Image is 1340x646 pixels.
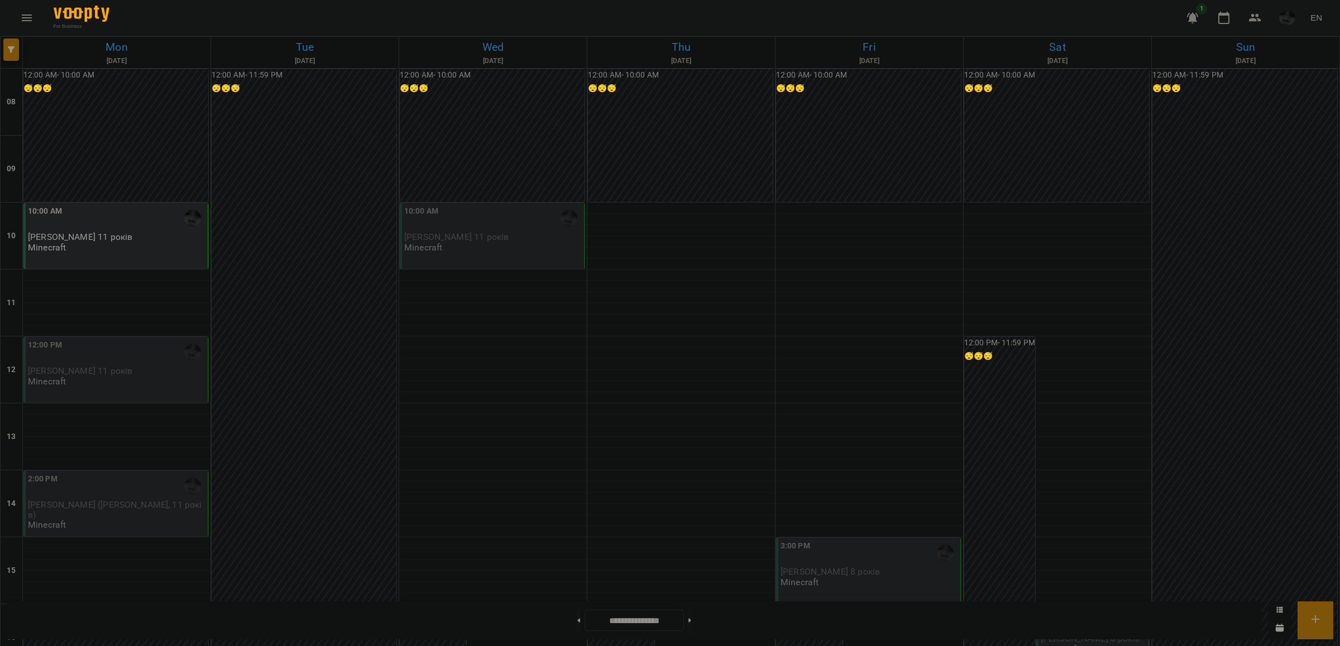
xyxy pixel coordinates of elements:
[561,210,577,226] img: Дедюхов Євгеній Миколайович
[589,38,773,56] h6: Thu
[404,205,438,218] label: 10:00 AM
[400,83,585,95] h6: 😴😴😴
[28,232,132,242] span: [PERSON_NAME] 11 років
[13,4,40,31] button: Menu
[7,96,16,108] h6: 08
[965,56,1150,66] h6: [DATE]
[404,243,442,252] p: Minecraft
[23,83,208,95] h6: 😴😴😴
[212,69,396,81] h6: 12:00 AM - 11:59 PM
[28,473,58,485] label: 2:00 PM
[184,344,201,360] img: Дедюхов Євгеній Миколайович
[28,520,66,529] p: Minecraft
[781,540,810,552] label: 3:00 PM
[23,69,208,81] h6: 12:00 AM - 10:00 AM
[213,56,397,66] h6: [DATE]
[1306,7,1327,28] button: EN
[964,350,1035,363] h6: 😴😴😴
[588,83,773,95] h6: 😴😴😴
[964,337,1035,349] h6: 12:00 PM - 11:59 PM
[28,365,132,376] span: [PERSON_NAME] 11 років
[404,232,509,242] span: [PERSON_NAME] 11 років
[964,83,1149,95] h6: 😴😴😴
[401,38,585,56] h6: Wed
[781,566,880,577] span: [PERSON_NAME] 8 років
[777,56,961,66] h6: [DATE]
[777,38,961,56] h6: Fri
[28,205,62,218] label: 10:00 AM
[7,297,16,309] h6: 11
[1152,83,1337,95] h6: 😴😴😴
[776,69,961,81] h6: 12:00 AM - 10:00 AM
[589,56,773,66] h6: [DATE]
[937,544,954,561] img: Дедюхов Євгеній Миколайович
[400,69,585,81] h6: 12:00 AM - 10:00 AM
[213,38,397,56] h6: Tue
[25,56,209,66] h6: [DATE]
[54,23,109,30] span: For Business
[7,565,16,577] h6: 15
[401,56,585,66] h6: [DATE]
[1152,69,1337,81] h6: 12:00 AM - 11:59 PM
[28,377,66,386] p: Minecraft
[212,83,396,95] h6: 😴😴😴
[7,498,16,510] h6: 14
[28,499,202,519] span: [PERSON_NAME] ([PERSON_NAME], 11 років)
[28,339,62,351] label: 12:00 PM
[28,243,66,252] p: Minecraft
[776,83,961,95] h6: 😴😴😴
[781,577,819,587] p: Minecraft
[1279,10,1295,26] img: c21352688f5787f21f3ea42016bcdd1d.jpg
[964,69,1149,81] h6: 12:00 AM - 10:00 AM
[7,431,16,443] h6: 13
[7,163,16,175] h6: 09
[54,6,109,22] img: Voopty Logo
[184,210,201,226] img: Дедюхов Євгеній Миколайович
[1196,3,1207,15] span: 1
[7,364,16,376] h6: 12
[25,38,209,56] h6: Mon
[965,38,1150,56] h6: Sat
[7,230,16,242] h6: 10
[1154,56,1338,66] h6: [DATE]
[184,478,201,494] img: Дедюхов Євгеній Миколайович
[588,69,773,81] h6: 12:00 AM - 10:00 AM
[1154,38,1338,56] h6: Sun
[1310,12,1322,23] span: EN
